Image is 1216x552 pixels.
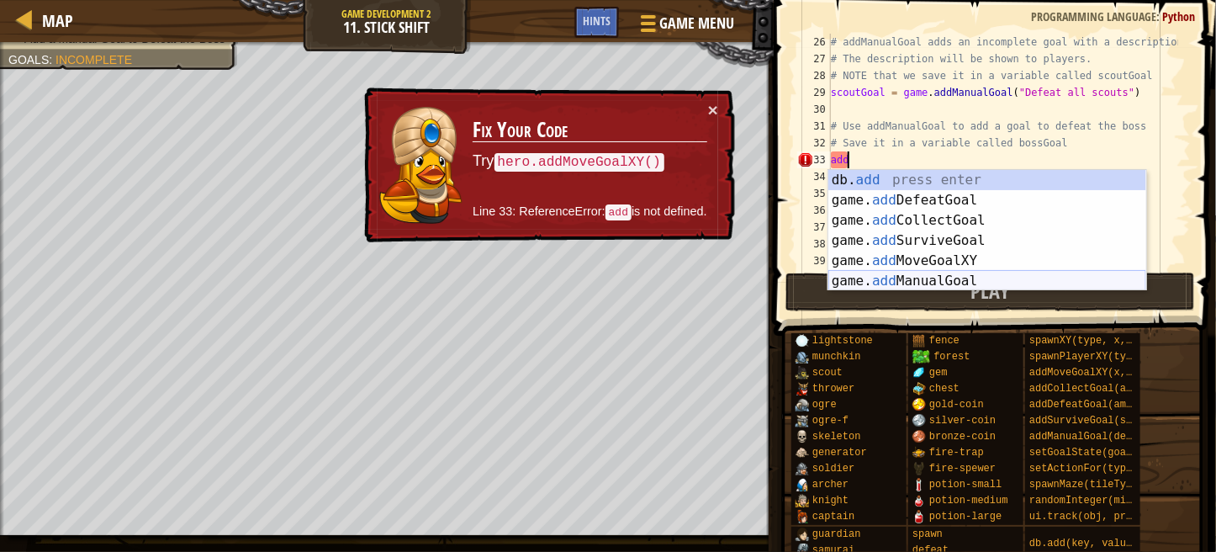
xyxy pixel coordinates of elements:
[912,382,926,395] img: portrait.png
[796,446,809,459] img: portrait.png
[605,204,632,220] code: add
[912,398,926,411] img: portrait.png
[1029,351,1181,363] span: spawnPlayerXY(type, x, y)
[378,106,463,225] img: duck_pender.png
[796,478,809,491] img: portrait.png
[56,53,132,66] span: Incomplete
[1029,447,1192,459] span: setGoalState(goal, success)
[929,447,984,459] span: fire-trap
[1029,511,1145,523] span: ui.track(obj, prop)
[912,366,926,379] img: portrait.png
[796,494,809,507] img: portrait.png
[812,463,854,475] span: soldier
[473,151,707,172] p: Try
[785,273,1195,311] button: Play
[929,367,948,379] span: gem
[929,335,960,347] span: fence
[1029,431,1187,443] span: addManualGoal(description)
[494,153,664,172] code: hero.addMoveGoalXY()
[797,219,831,236] div: 37
[812,511,854,523] span: captain
[1162,8,1195,24] span: Python
[929,479,1002,491] span: potion-small
[812,431,861,443] span: skeleton
[929,399,984,411] span: gold-coin
[1029,495,1169,507] span: randomInteger(min, max)
[49,53,56,66] span: :
[912,478,926,491] img: portrait.png
[1029,383,1162,395] span: addCollectGoal(amount)
[812,351,861,363] span: munchkin
[659,13,734,34] span: Game Menu
[912,334,926,348] img: portrait.png
[812,383,854,395] span: thrower
[1029,538,1139,549] span: db.add(key, value)
[583,13,611,29] span: Hints
[708,101,718,119] button: ×
[797,202,831,219] div: 36
[473,119,707,142] h3: Fix Your Code
[912,462,926,475] img: portrait.png
[929,463,996,475] span: fire-spewer
[34,9,73,32] a: Map
[797,269,831,286] div: 40
[8,53,49,66] span: Goals
[797,168,831,185] div: 34
[796,350,809,364] img: portrait.png
[627,7,744,46] button: Game Menu
[797,101,831,118] div: 30
[812,399,837,411] span: ogre
[796,430,809,443] img: portrait.png
[812,335,873,347] span: lightstone
[796,366,809,379] img: portrait.png
[929,415,996,427] span: silver-coin
[796,462,809,475] img: portrait.png
[797,67,831,84] div: 28
[797,236,831,252] div: 38
[929,511,1002,523] span: potion-large
[912,446,926,459] img: portrait.png
[1031,8,1156,24] span: Programming language
[812,415,849,427] span: ogre-f
[797,151,831,168] div: 33
[42,9,73,32] span: Map
[912,510,926,523] img: portrait.png
[797,185,831,202] div: 35
[971,278,1010,305] span: Play
[812,479,849,491] span: archer
[912,414,926,427] img: portrait.png
[796,528,809,541] img: portrait.png
[797,50,831,67] div: 27
[929,431,996,443] span: bronze-coin
[812,447,867,459] span: generator
[812,495,849,507] span: knight
[1029,415,1169,427] span: addSurviveGoal(seconds)
[797,34,831,50] div: 26
[812,367,843,379] span: scout
[1029,399,1156,411] span: addDefeatGoal(amount)
[473,203,707,221] p: Line 33: ReferenceError: is not defined.
[796,334,809,348] img: portrait.png
[796,510,809,523] img: portrait.png
[796,382,809,395] img: portrait.png
[1156,8,1162,24] span: :
[812,528,861,540] span: guardian
[797,135,831,151] div: 32
[912,528,943,540] span: spawn
[797,84,831,101] div: 29
[796,414,809,427] img: portrait.png
[797,252,831,269] div: 39
[929,495,1008,507] span: potion-medium
[912,430,926,443] img: portrait.png
[1029,479,1181,491] span: spawnMaze(tileType, seed)
[912,494,926,507] img: portrait.png
[1029,367,1145,379] span: addMoveGoalXY(x, y)
[1029,335,1145,347] span: spawnXY(type, x, y)
[912,350,930,364] img: trees_1.png
[933,351,970,363] span: forest
[796,398,809,411] img: portrait.png
[929,383,960,395] span: chest
[797,118,831,135] div: 31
